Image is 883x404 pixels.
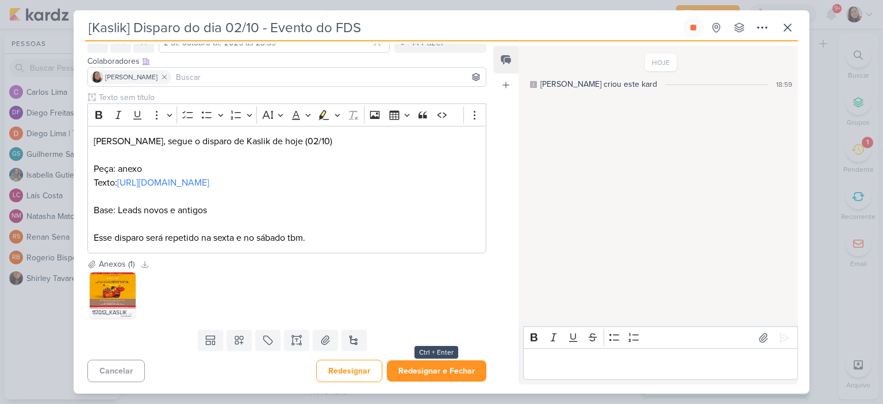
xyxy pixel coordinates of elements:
input: Buscar [174,70,483,84]
button: Redesignar e Fechar [387,360,486,382]
p: Base: Leads novos e antigos [94,203,480,217]
a: [URL][DOMAIN_NAME] [117,177,209,188]
img: Sharlene Khoury [91,71,103,83]
div: Editor editing area: main [87,126,486,254]
img: ixtxnVBsHmdsGnqcx2dJGMuuN2Sw6z-metaMTE3MDEzX0tBU0xJSyBfIEUtTUFJTCBNS1QgXyBLQVNMSUsgSUJJUkFQVUVSQS... [90,272,136,318]
p: Esse disparo será repetido na sexta e no sábado tbm. [94,231,480,245]
span: [PERSON_NAME] [105,72,158,82]
div: Parar relógio [689,23,698,32]
div: [PERSON_NAME] criou este kard [540,78,657,90]
div: Editor toolbar [523,326,798,349]
div: Colaboradores [87,55,486,67]
div: Anexos (1) [99,258,135,270]
div: 117013_KASLIK _ E-MAIL MKT _ KASLIK IBIRAPUERA _ FINI _ 04.10.jpg [90,307,136,318]
p: Peça: anexo [94,162,480,176]
input: Texto sem título [97,91,486,103]
div: Editor editing area: main [523,348,798,380]
button: Cancelar [87,360,145,382]
button: Redesignar [316,360,382,382]
div: 18:59 [776,79,792,90]
p: Texto: [94,176,480,190]
div: Ctrl + Enter [414,346,458,359]
p: [PERSON_NAME], segue o disparo de Kaslik de hoje (02/10) [94,134,480,148]
div: Editor toolbar [87,103,486,126]
input: Kard Sem Título [85,17,681,38]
